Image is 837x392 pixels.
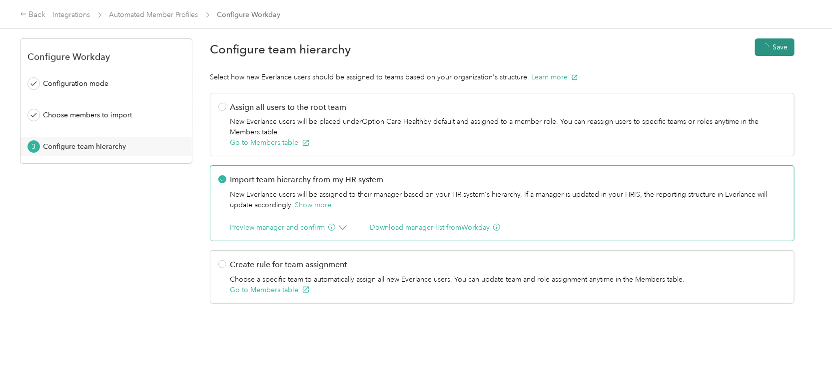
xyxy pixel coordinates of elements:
div: Configure team hierarchy [43,141,176,152]
button: Preview manager and confirm [230,222,335,233]
div: Create rule for team assignment [230,259,786,271]
button: Save [755,38,795,56]
div: Choose members to import [43,110,176,120]
p: Choose a specific team to automatically assign all new Everlance users. You can update team and r... [230,274,786,285]
div: Configuration mode [43,78,176,89]
div: Back [20,9,46,21]
button: Go to Members table [230,285,310,295]
iframe: Everlance-gr Chat Button Frame [781,336,837,392]
button: Choose members to import [20,105,192,125]
div: Import team hierarchy from my HR system [230,174,786,186]
button: Configuration mode [20,74,192,93]
div: Configure team hierarchy [210,44,351,54]
p: New Everlance users will be placed under Option Care Health by default and assigned to a member r... [230,116,786,137]
a: Automated Member Profiles [109,10,198,19]
a: Integrations [53,10,90,19]
button: Go to Members table [230,137,310,148]
span: Configure Workday [217,9,281,20]
button: Learn more [531,72,578,82]
div: 3 [27,140,40,153]
button: Download manager list fromWorkday [370,222,500,233]
div: New Everlance users will be assigned to their manager based on your HR system's hierarchy. If a m... [230,189,786,210]
div: Assign all users to the root team [230,101,786,113]
div: Configure Workday [20,51,192,62]
div: Select how new Everlance users should be assigned to teams based on your organization's structure. [210,72,795,82]
span: Show more [295,201,331,209]
button: 3Configure team hierarchy [20,137,192,156]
